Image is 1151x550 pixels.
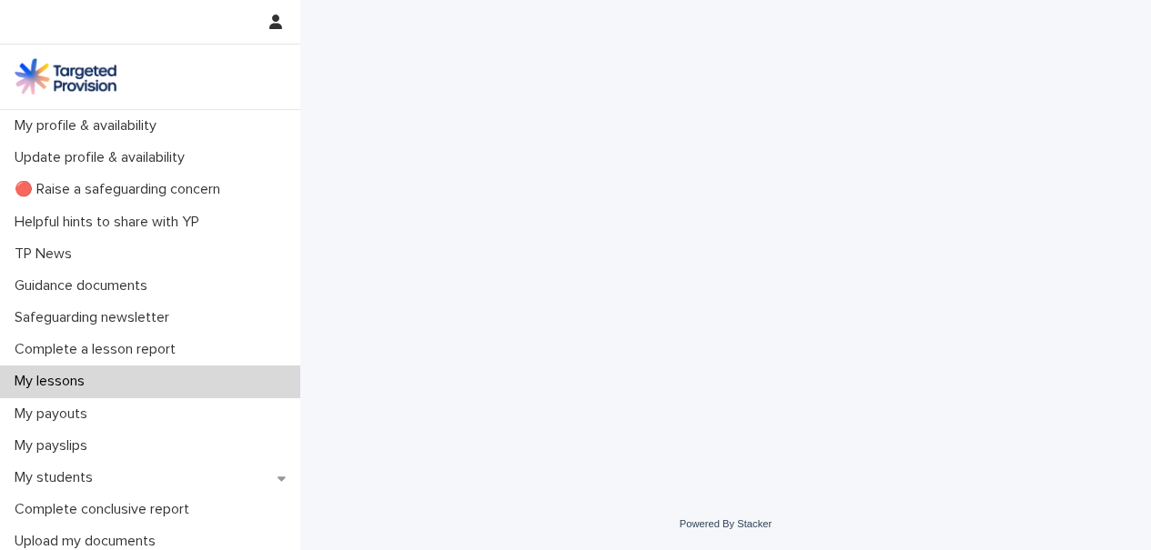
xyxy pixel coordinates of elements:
p: Update profile & availability [7,149,199,166]
p: Complete a lesson report [7,341,190,358]
p: Guidance documents [7,277,162,295]
p: Upload my documents [7,533,170,550]
p: Complete conclusive report [7,501,204,518]
p: 🔴 Raise a safeguarding concern [7,181,235,198]
p: My profile & availability [7,117,171,135]
p: My payslips [7,437,102,455]
p: My lessons [7,373,99,390]
a: Powered By Stacker [680,518,772,529]
p: TP News [7,245,86,263]
img: M5nRWzHhSzIhMunXDL62 [15,58,116,95]
p: My students [7,469,107,486]
p: Helpful hints to share with YP [7,214,214,231]
p: My payouts [7,405,102,423]
p: Safeguarding newsletter [7,309,184,326]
